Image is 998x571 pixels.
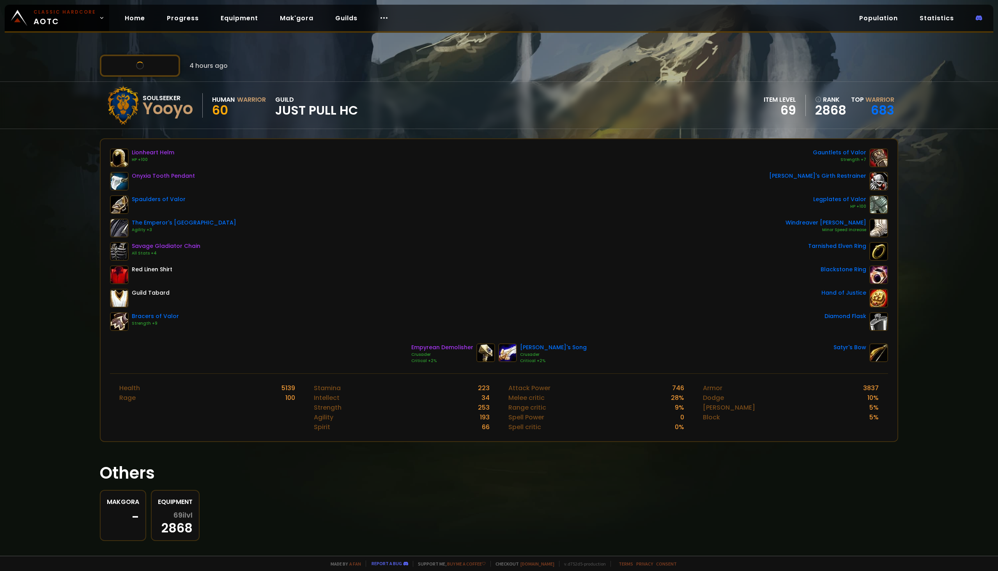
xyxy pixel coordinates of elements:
[813,148,866,157] div: Gauntlets of Valor
[212,101,228,119] span: 60
[508,412,544,422] div: Spell Power
[411,343,473,352] div: Empyrean Demolisher
[132,312,179,320] div: Bracers of Valor
[865,95,894,104] span: Warrior
[675,403,684,412] div: 9 %
[813,195,866,203] div: Legplates of Valor
[869,148,888,167] img: item-16737
[132,195,186,203] div: Spaulders of Valor
[508,403,546,412] div: Range critic
[132,172,195,180] div: Onyxia Tooth Pendant
[619,561,633,567] a: Terms
[703,412,720,422] div: Block
[411,358,473,364] div: Critical +2%
[498,343,517,362] img: item-15806
[161,10,205,26] a: Progress
[119,10,151,26] a: Home
[349,561,361,567] a: a fan
[119,393,136,403] div: Rage
[132,219,236,227] div: The Emperor's [GEOGRAPHIC_DATA]
[869,412,879,422] div: 5 %
[680,412,684,422] div: 0
[329,10,364,26] a: Guilds
[913,10,960,26] a: Statistics
[853,10,904,26] a: Population
[100,461,898,485] h1: Others
[326,561,361,567] span: Made by
[275,104,358,116] span: Just Pull HC
[636,561,653,567] a: Privacy
[158,497,193,507] div: Equipment
[869,343,888,362] img: item-18323
[132,250,200,256] div: All Stats +4
[212,95,235,104] div: Human
[869,265,888,284] img: item-17713
[5,5,109,31] a: Classic HardcoreAOTC
[786,227,866,233] div: Minor Speed Increase
[34,9,96,27] span: AOTC
[411,352,473,358] div: Crusader
[132,227,236,233] div: Agility +3
[786,219,866,227] div: Windreaver [PERSON_NAME]
[132,157,174,163] div: HP +100
[143,93,193,103] div: Soulseeker
[274,10,320,26] a: Mak'gora
[143,103,193,115] div: Yooyo
[478,403,490,412] div: 253
[480,412,490,422] div: 193
[158,511,193,534] div: 2868
[520,352,587,358] div: Crusader
[132,148,174,157] div: Lionheart Helm
[447,561,486,567] a: Buy me a coffee
[869,172,888,191] img: item-13959
[815,95,846,104] div: rank
[703,403,755,412] div: [PERSON_NAME]
[703,393,724,403] div: Dodge
[520,343,587,352] div: [PERSON_NAME]'s Song
[237,95,266,104] div: Warrior
[520,358,587,364] div: Critical +2%
[656,561,677,567] a: Consent
[275,95,358,116] div: guild
[478,383,490,393] div: 223
[110,312,129,331] img: item-16735
[869,403,879,412] div: 5 %
[833,343,866,352] div: Satyr's Bow
[285,393,295,403] div: 100
[490,561,554,567] span: Checkout
[813,203,866,210] div: HP +100
[520,561,554,567] a: [DOMAIN_NAME]
[314,403,342,412] div: Strength
[764,104,796,116] div: 69
[869,242,888,261] img: item-18500
[869,195,888,214] img: item-16732
[508,383,550,393] div: Attack Power
[815,104,846,116] a: 2868
[769,172,866,180] div: [PERSON_NAME]'s Girth Restrainer
[851,95,894,104] div: Top
[869,289,888,308] img: item-11815
[107,511,139,523] div: -
[871,101,894,119] a: 683
[413,561,486,567] span: Support me,
[110,195,129,214] img: item-16733
[867,393,879,403] div: 10 %
[132,320,179,327] div: Strength +9
[132,242,200,250] div: Savage Gladiator Chain
[672,383,684,393] div: 746
[110,265,129,284] img: item-2575
[110,219,129,237] img: item-11930
[675,422,684,432] div: 0 %
[110,242,129,261] img: item-11726
[214,10,264,26] a: Equipment
[508,393,545,403] div: Melee critic
[508,422,541,432] div: Spell critic
[281,383,295,393] div: 5139
[314,393,340,403] div: Intellect
[482,422,490,432] div: 66
[34,9,96,16] small: Classic Hardcore
[132,289,170,297] div: Guild Tabard
[314,422,330,432] div: Spirit
[110,172,129,191] img: item-18404
[119,383,140,393] div: Health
